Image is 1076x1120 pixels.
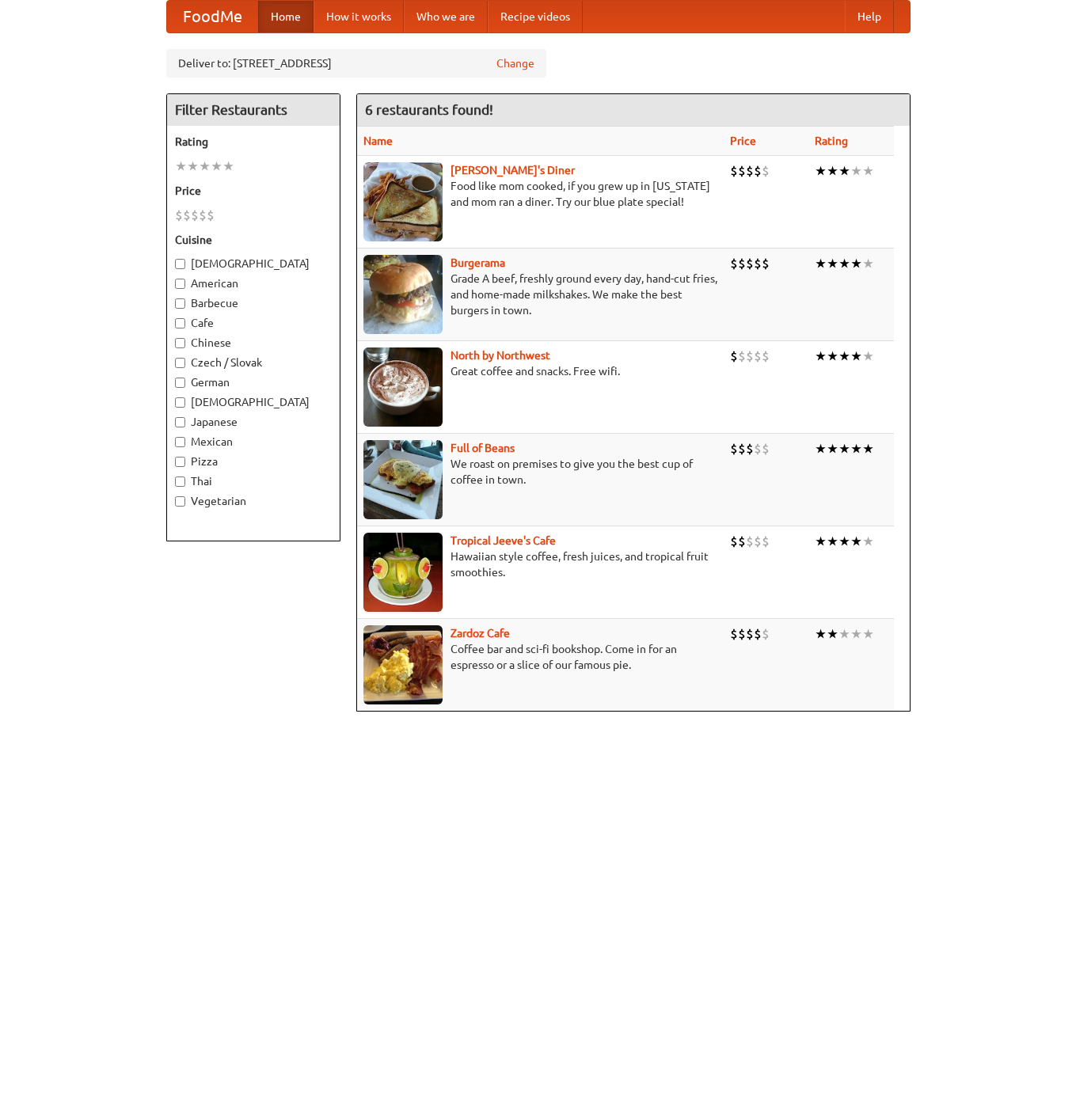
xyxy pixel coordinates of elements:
[175,315,332,331] label: Cafe
[838,440,850,457] li: ★
[183,207,191,224] li: $
[730,135,756,147] a: Price
[827,440,838,457] li: ★
[754,625,762,643] li: $
[762,625,770,643] li: $
[762,533,770,550] li: $
[175,434,332,450] label: Mexican
[191,207,199,224] li: $
[746,255,754,272] li: $
[166,49,546,78] div: Deliver to: [STREET_ADDRESS]
[175,275,332,291] label: American
[175,318,185,328] input: Cafe
[730,440,738,457] li: $
[175,183,332,199] h5: Price
[738,255,746,272] li: $
[175,207,183,224] li: $
[815,135,848,147] a: Rating
[167,94,340,126] h4: Filter Restaurants
[175,134,332,150] h5: Rating
[815,347,827,365] li: ★
[175,417,185,427] input: Japanese
[496,55,534,71] a: Change
[815,255,827,272] li: ★
[175,476,185,487] input: Thai
[730,347,738,365] li: $
[838,533,850,550] li: ★
[258,1,314,32] a: Home
[746,533,754,550] li: $
[404,1,488,32] a: Who we are
[730,533,738,550] li: $
[175,457,185,467] input: Pizza
[451,164,575,177] a: [PERSON_NAME]'s Diner
[175,298,185,309] input: Barbecue
[451,256,505,269] a: Burgerama
[827,255,838,272] li: ★
[838,255,850,272] li: ★
[838,625,850,643] li: ★
[815,440,827,457] li: ★
[746,347,754,365] li: $
[363,347,443,427] img: north.jpg
[175,338,185,348] input: Chinese
[175,335,332,351] label: Chinese
[199,207,207,224] li: $
[827,162,838,180] li: ★
[175,437,185,447] input: Mexican
[451,442,515,454] a: Full of Beans
[363,456,717,488] p: We roast on premises to give you the best cup of coffee in town.
[738,162,746,180] li: $
[451,534,556,547] a: Tropical Jeeve's Cafe
[862,625,874,643] li: ★
[175,259,185,269] input: [DEMOGRAPHIC_DATA]
[365,102,493,117] ng-pluralize: 6 restaurants found!
[363,641,717,673] p: Coffee bar and sci-fi bookshop. Come in for an espresso or a slice of our famous pie.
[167,1,258,32] a: FoodMe
[363,549,717,580] p: Hawaiian style coffee, fresh juices, and tropical fruit smoothies.
[488,1,583,32] a: Recipe videos
[730,625,738,643] li: $
[175,397,185,408] input: [DEMOGRAPHIC_DATA]
[838,347,850,365] li: ★
[363,135,393,147] a: Name
[363,162,443,241] img: sallys.jpg
[363,255,443,334] img: burgerama.jpg
[754,347,762,365] li: $
[363,533,443,612] img: jeeves.jpg
[730,162,738,180] li: $
[175,454,332,469] label: Pizza
[838,162,850,180] li: ★
[746,440,754,457] li: $
[827,347,838,365] li: ★
[738,533,746,550] li: $
[207,207,215,224] li: $
[754,533,762,550] li: $
[175,279,185,289] input: American
[451,627,510,640] a: Zardoz Cafe
[730,255,738,272] li: $
[175,374,332,390] label: German
[363,271,717,318] p: Grade A beef, freshly ground every day, hand-cut fries, and home-made milkshakes. We make the bes...
[815,162,827,180] li: ★
[199,158,211,175] li: ★
[762,440,770,457] li: $
[175,473,332,489] label: Thai
[862,255,874,272] li: ★
[738,625,746,643] li: $
[175,394,332,410] label: [DEMOGRAPHIC_DATA]
[175,256,332,271] label: [DEMOGRAPHIC_DATA]
[187,158,199,175] li: ★
[850,625,862,643] li: ★
[845,1,894,32] a: Help
[175,358,185,368] input: Czech / Slovak
[754,440,762,457] li: $
[850,440,862,457] li: ★
[363,363,717,379] p: Great coffee and snacks. Free wifi.
[222,158,234,175] li: ★
[850,533,862,550] li: ★
[175,493,332,509] label: Vegetarian
[363,625,443,704] img: zardoz.jpg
